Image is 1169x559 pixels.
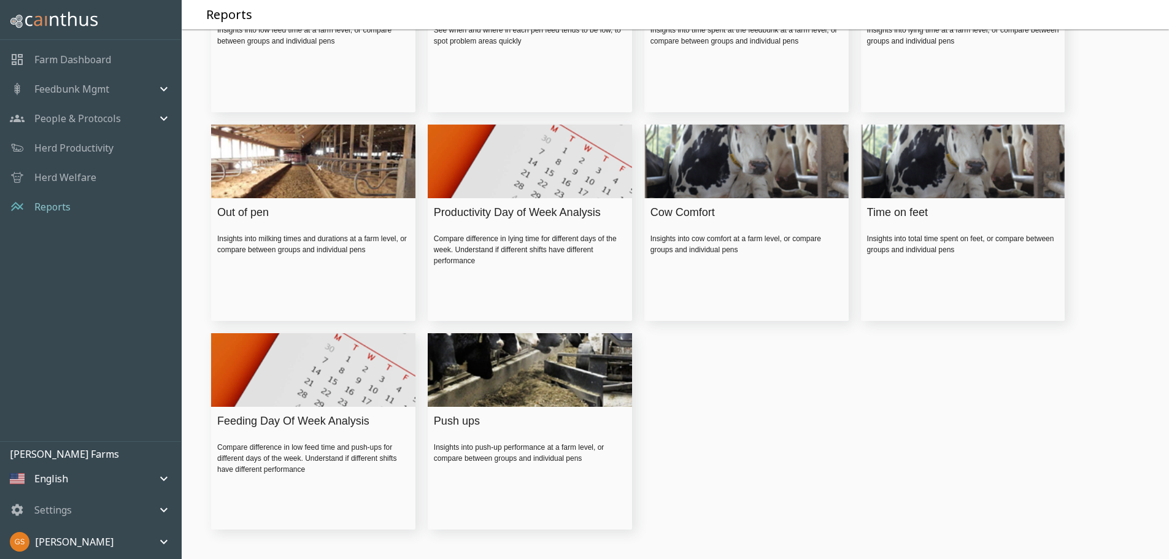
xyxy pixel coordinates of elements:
a: Herd Productivity [34,141,114,155]
div: Push ups [434,413,620,430]
div: Compare difference in lying time for different days of the week. Understand if different shifts h... [434,233,626,266]
a: Herd Welfare [34,170,96,185]
img: Feeding Day Of Week Analysis [211,318,415,422]
p: English [34,471,68,486]
p: [PERSON_NAME] [35,534,114,549]
div: Time on feet [867,204,1053,221]
div: See when and where in each pen feed tends to be low, to spot problem areas quickly [434,25,626,47]
img: Time on feet [861,109,1065,214]
div: Insights into push-up performance at a farm level, or compare between groups and individual pens [434,442,626,464]
div: Feeding Day Of Week Analysis [217,413,403,430]
div: Insights into milking times and durations at a farm level, or compare between groups and individu... [217,233,409,255]
a: Reports [34,199,71,214]
h5: Reports [206,7,252,23]
img: Cow Comfort [644,109,849,214]
img: Productivity Day of Week Analysis [428,110,632,213]
div: Insights into lying time at a farm level, or compare between groups and individual pens [867,25,1059,47]
div: Out of pen [217,204,403,221]
a: Farm Dashboard [34,52,111,67]
p: Feedbunk Mgmt [34,82,109,96]
div: Insights into total time spent on feet, or compare between groups and individual pens [867,233,1059,255]
div: Compare difference in low feed time and push-ups for different days of the week. Understand if di... [217,442,409,475]
div: Productivity Day of Week Analysis [434,204,620,221]
div: Insights into time spent at the feedbunk at a farm level, or compare between groups and individua... [650,25,843,47]
img: Push ups [428,318,632,422]
img: Out of pen [211,109,415,213]
p: Settings [34,503,72,517]
div: Insights into low feed time at a farm level, or compare between groups and individual pens [217,25,409,47]
p: [PERSON_NAME] Farms [10,447,181,461]
div: Insights into cow comfort at a farm level, or compare groups and individual pens [650,233,843,255]
p: People & Protocols [34,111,121,126]
img: 1aa0c48fb701e1da05996ac86e083ad1 [10,532,29,552]
div: Cow Comfort [650,204,836,221]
